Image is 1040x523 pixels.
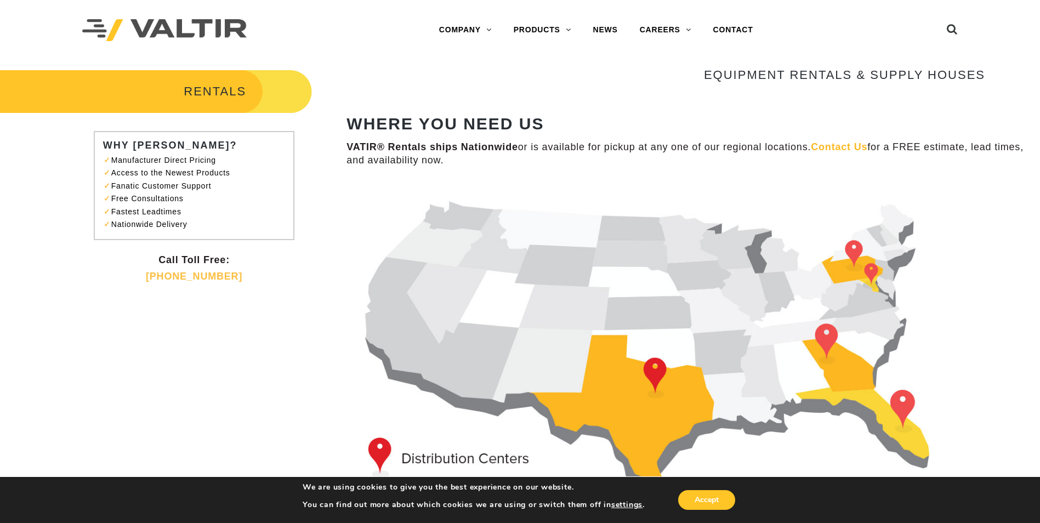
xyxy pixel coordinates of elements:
[109,154,286,167] li: Manufacturer Direct Pricing
[346,183,985,510] img: dist-map-1
[109,180,286,192] li: Fanatic Customer Support
[346,69,985,82] h3: EQUIPMENT RENTALS & SUPPLY HOUSES
[346,141,518,152] strong: VATIR® Rentals ships Nationwide
[103,140,291,151] h3: WHY [PERSON_NAME]?
[109,218,286,231] li: Nationwide Delivery
[611,500,643,510] button: settings
[109,167,286,179] li: Access to the Newest Products
[811,141,867,152] a: Contact Us
[346,141,1024,167] p: or is available for pickup at any one of our regional locations. for a FREE estimate, lead times,...
[582,19,629,41] a: NEWS
[158,254,230,265] strong: Call Toll Free:
[109,192,286,205] li: Free Consultations
[702,19,764,41] a: CONTACT
[146,271,242,282] a: [PHONE_NUMBER]
[82,19,247,42] img: Valtir
[303,500,645,510] p: You can find out more about which cookies we are using or switch them off in .
[428,19,503,41] a: COMPANY
[503,19,582,41] a: PRODUCTS
[109,206,286,218] li: Fastest Leadtimes
[346,115,544,133] strong: WHERE YOU NEED US
[678,490,735,510] button: Accept
[303,482,645,492] p: We are using cookies to give you the best experience on our website.
[629,19,702,41] a: CAREERS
